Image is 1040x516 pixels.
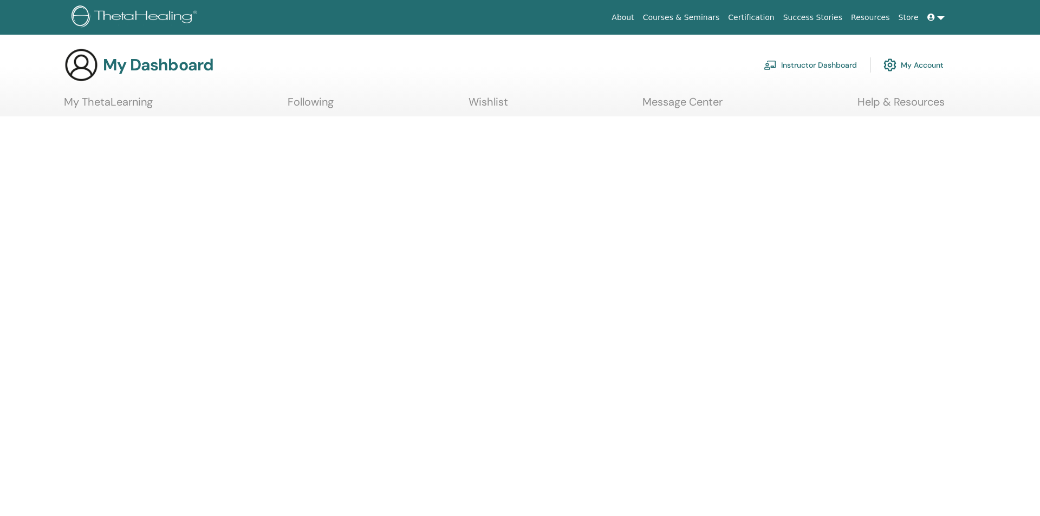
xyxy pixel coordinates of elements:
a: Resources [847,8,894,28]
a: Following [288,95,334,116]
a: Instructor Dashboard [764,53,857,77]
img: logo.png [71,5,201,30]
a: Courses & Seminars [639,8,724,28]
img: cog.svg [883,56,896,74]
a: Store [894,8,923,28]
a: Message Center [642,95,723,116]
a: My Account [883,53,944,77]
img: chalkboard-teacher.svg [764,60,777,70]
a: About [607,8,638,28]
a: My ThetaLearning [64,95,153,116]
img: generic-user-icon.jpg [64,48,99,82]
a: Success Stories [779,8,847,28]
a: Help & Resources [857,95,945,116]
h3: My Dashboard [103,55,213,75]
a: Wishlist [469,95,508,116]
a: Certification [724,8,778,28]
